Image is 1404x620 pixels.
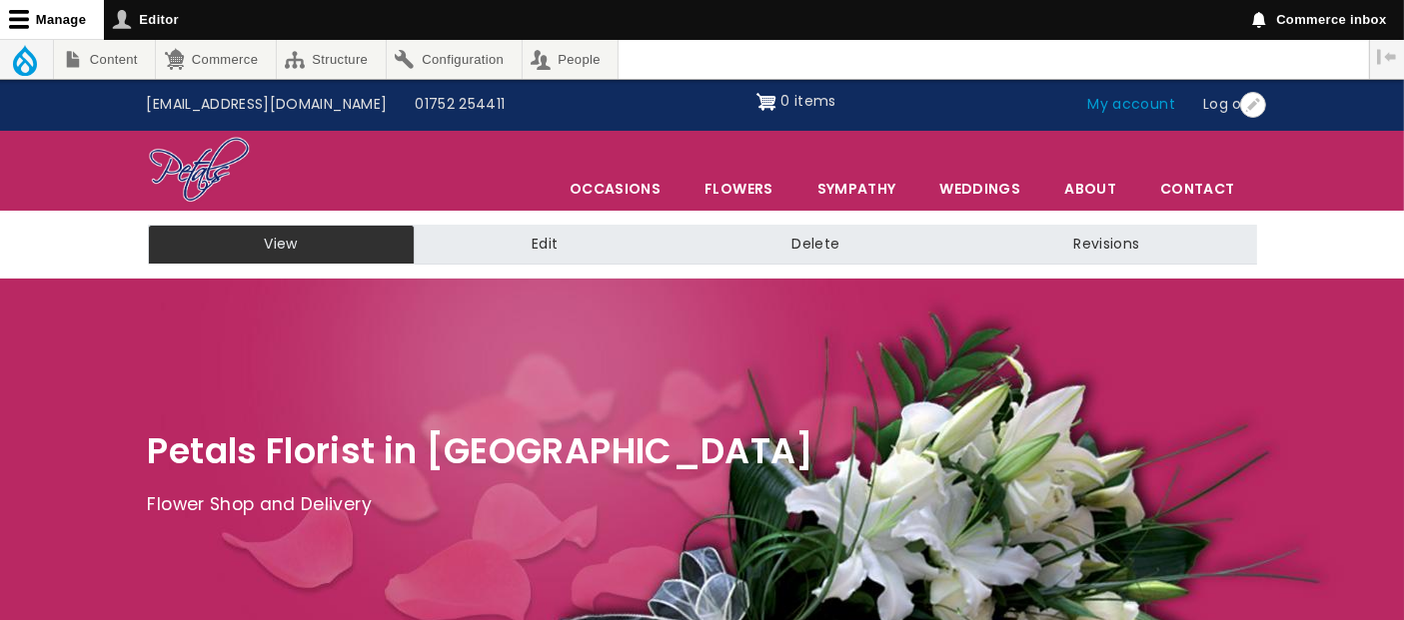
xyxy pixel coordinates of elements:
a: Edit [415,225,675,265]
a: Shopping cart 0 items [756,86,836,118]
img: Home [148,136,251,206]
a: Sympathy [796,168,917,210]
a: People [523,40,619,79]
span: Occasions [549,168,682,210]
nav: Tabs [133,225,1272,265]
a: 01752 254411 [401,86,519,124]
a: Contact [1139,168,1255,210]
a: Content [54,40,155,79]
button: Vertical orientation [1370,40,1404,74]
a: View [148,225,415,265]
button: Open User account menu configuration options [1240,92,1266,118]
span: 0 items [780,91,835,111]
p: Flower Shop and Delivery [148,490,1257,520]
a: Commerce [156,40,275,79]
span: Weddings [918,168,1041,210]
a: Flowers [684,168,793,210]
a: Configuration [387,40,522,79]
a: Delete [675,225,956,265]
a: My account [1074,86,1190,124]
a: Structure [277,40,386,79]
a: Log out [1189,86,1271,124]
a: About [1043,168,1137,210]
a: [EMAIL_ADDRESS][DOMAIN_NAME] [133,86,402,124]
span: Petals Florist in [GEOGRAPHIC_DATA] [148,426,814,475]
a: Revisions [956,225,1256,265]
img: Shopping cart [756,86,776,118]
